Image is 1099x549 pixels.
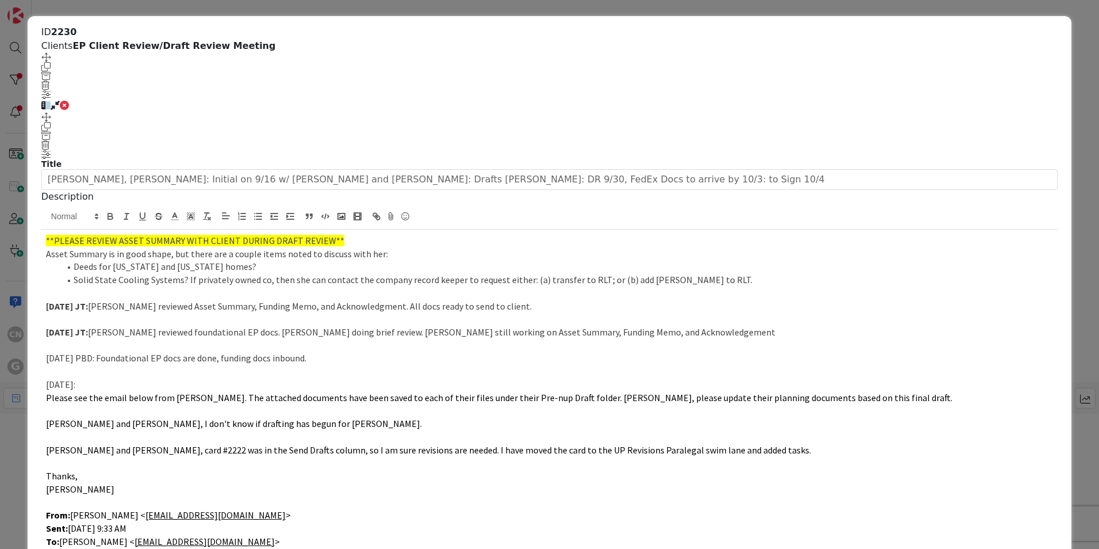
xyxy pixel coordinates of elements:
span: [PERSON_NAME] < [59,536,135,547]
span: [PERSON_NAME] and [PERSON_NAME], I don't know if drafting has begun for [PERSON_NAME]. [46,418,422,429]
span: [DATE] 9:33 AM [68,523,126,534]
p: [DATE] PBD: Foundational EP docs are done, funding docs inbound. [46,352,1053,365]
span: Clients [41,40,73,51]
li: Deeds for [US_STATE] and [US_STATE] homes? [60,260,1053,273]
a: [EMAIL_ADDRESS][DOMAIN_NAME] [135,536,275,547]
strong: [DATE] JT: [46,326,88,338]
span: ID [41,26,77,37]
b: 2230 [51,26,77,37]
b: EP Client Review/Draft Review Meeting [72,40,275,51]
span: Description [41,191,94,202]
strong: From: [46,509,70,521]
span: **PLEASE REVIEW ASSET SUMMARY WITH CLIENT DURING DRAFT REVIEW** [46,235,344,246]
strong: Sent: [46,523,68,534]
p: [DATE]: [46,378,1053,391]
span: [PERSON_NAME] < [70,509,145,521]
span: Thanks, [46,470,78,482]
strong: To: [46,536,59,547]
p: [PERSON_NAME] reviewed Asset Summary, Funding Memo, and Acknowledgment. All docs ready to send to... [46,300,1053,313]
span: > [286,509,291,521]
p: [PERSON_NAME] reviewed foundational EP docs. [PERSON_NAME] doing brief review. [PERSON_NAME] stil... [46,326,1053,339]
input: type card name here... [41,169,1058,190]
strong: [DATE] JT: [46,300,88,312]
label: Title [41,159,62,169]
span: > [275,536,280,547]
span: [PERSON_NAME] and [PERSON_NAME], card #2222 was in the Send Drafts column, so I am sure revisions... [46,444,811,456]
a: [EMAIL_ADDRESS][DOMAIN_NAME] [145,509,286,521]
p: Asset Summary is in good shape, but there are a couple items noted to discuss with her: [46,247,1053,261]
li: Solid State Cooling Systems? If privately owned co, then she can contact the company record keepe... [60,273,1053,287]
span: [PERSON_NAME] [46,483,114,495]
span: Please see the email below from [PERSON_NAME]. The attached documents have been saved to each of ... [46,392,952,403]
